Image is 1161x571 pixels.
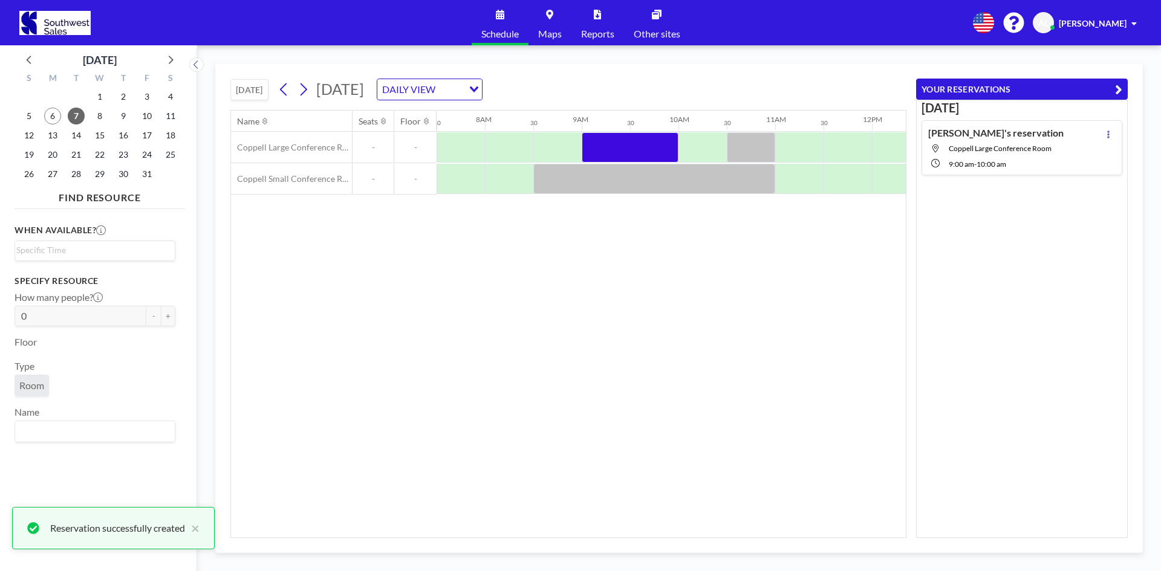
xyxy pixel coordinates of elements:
[724,119,731,127] div: 30
[669,115,689,124] div: 10AM
[146,306,161,326] button: -
[68,108,85,124] span: Tuesday, October 7, 2025
[359,116,378,127] div: Seats
[83,51,117,68] div: [DATE]
[1059,18,1127,28] span: [PERSON_NAME]
[115,146,132,163] span: Thursday, October 23, 2025
[15,360,34,372] label: Type
[115,108,132,124] span: Thursday, October 9, 2025
[115,127,132,144] span: Thursday, October 16, 2025
[91,88,108,105] span: Wednesday, October 1, 2025
[766,115,786,124] div: 11AM
[162,146,179,163] span: Saturday, October 25, 2025
[138,166,155,182] span: Friday, October 31, 2025
[41,71,65,87] div: M
[185,521,200,535] button: close
[353,173,394,184] span: -
[135,71,158,87] div: F
[634,29,680,39] span: Other sites
[922,100,1122,115] h3: [DATE]
[138,108,155,124] span: Friday, October 10, 2025
[21,108,37,124] span: Sunday, October 5, 2025
[158,71,182,87] div: S
[161,306,175,326] button: +
[974,160,977,169] span: -
[16,424,168,439] input: Search for option
[19,11,91,35] img: organization-logo
[230,79,268,100] button: [DATE]
[91,166,108,182] span: Wednesday, October 29, 2025
[231,142,352,153] span: Coppell Large Conference Room
[538,29,562,39] span: Maps
[916,79,1128,100] button: YOUR RESERVATIONS
[15,276,175,286] h3: Specify resource
[138,146,155,163] span: Friday, October 24, 2025
[573,115,588,124] div: 9AM
[400,116,421,127] div: Floor
[162,88,179,105] span: Saturday, October 4, 2025
[15,421,175,442] div: Search for option
[115,88,132,105] span: Thursday, October 2, 2025
[863,115,882,124] div: 12PM
[530,119,538,127] div: 30
[476,115,492,124] div: 8AM
[434,119,441,127] div: 30
[928,127,1064,139] h4: [PERSON_NAME]'s reservation
[138,127,155,144] span: Friday, October 17, 2025
[15,241,175,259] div: Search for option
[15,187,185,204] h4: FIND RESOURCE
[68,146,85,163] span: Tuesday, October 21, 2025
[377,79,482,100] div: Search for option
[949,160,974,169] span: 9:00 AM
[111,71,135,87] div: T
[581,29,614,39] span: Reports
[21,146,37,163] span: Sunday, October 19, 2025
[627,119,634,127] div: 30
[1038,18,1049,28] span: AL
[237,116,259,127] div: Name
[91,108,108,124] span: Wednesday, October 8, 2025
[16,244,168,257] input: Search for option
[21,127,37,144] span: Sunday, October 12, 2025
[91,127,108,144] span: Wednesday, October 15, 2025
[949,144,1052,153] span: Coppell Large Conference Room
[380,82,438,97] span: DAILY VIEW
[68,166,85,182] span: Tuesday, October 28, 2025
[44,127,61,144] span: Monday, October 13, 2025
[316,80,364,98] span: [DATE]
[44,108,61,124] span: Monday, October 6, 2025
[15,336,37,348] label: Floor
[19,379,44,391] span: Room
[44,166,61,182] span: Monday, October 27, 2025
[394,142,437,153] span: -
[68,127,85,144] span: Tuesday, October 14, 2025
[115,166,132,182] span: Thursday, October 30, 2025
[977,160,1006,169] span: 10:00 AM
[44,146,61,163] span: Monday, October 20, 2025
[50,521,185,535] div: Reservation successfully created
[21,166,37,182] span: Sunday, October 26, 2025
[821,119,828,127] div: 30
[88,71,112,87] div: W
[394,173,437,184] span: -
[138,88,155,105] span: Friday, October 3, 2025
[231,173,352,184] span: Coppell Small Conference Room
[15,291,103,303] label: How many people?
[15,406,39,418] label: Name
[439,82,462,97] input: Search for option
[162,108,179,124] span: Saturday, October 11, 2025
[481,29,519,39] span: Schedule
[162,127,179,144] span: Saturday, October 18, 2025
[18,71,41,87] div: S
[65,71,88,87] div: T
[353,142,394,153] span: -
[91,146,108,163] span: Wednesday, October 22, 2025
